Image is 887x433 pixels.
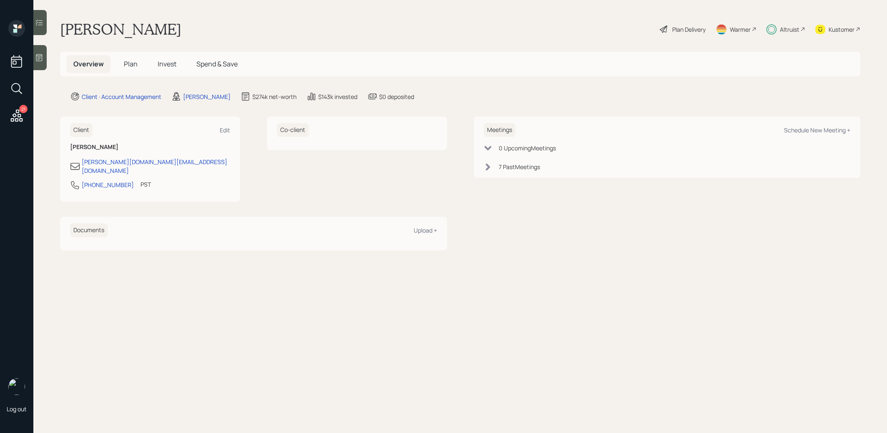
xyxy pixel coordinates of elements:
[70,123,93,137] h6: Client
[730,25,751,34] div: Warmer
[196,59,238,68] span: Spend & Save
[82,157,230,175] div: [PERSON_NAME][DOMAIN_NAME][EMAIL_ADDRESS][DOMAIN_NAME]
[414,226,437,234] div: Upload +
[220,126,230,134] div: Edit
[60,20,181,38] h1: [PERSON_NAME]
[124,59,138,68] span: Plan
[499,162,540,171] div: 7 Past Meeting s
[277,123,309,137] h6: Co-client
[318,92,357,101] div: $143k invested
[70,144,230,151] h6: [PERSON_NAME]
[82,180,134,189] div: [PHONE_NUMBER]
[70,223,108,237] h6: Documents
[829,25,854,34] div: Kustomer
[672,25,706,34] div: Plan Delivery
[780,25,799,34] div: Altruist
[183,92,231,101] div: [PERSON_NAME]
[784,126,850,134] div: Schedule New Meeting +
[252,92,297,101] div: $274k net-worth
[379,92,414,101] div: $0 deposited
[499,144,556,152] div: 0 Upcoming Meeting s
[141,180,151,189] div: PST
[484,123,515,137] h6: Meetings
[73,59,104,68] span: Overview
[8,378,25,395] img: treva-nostdahl-headshot.png
[19,105,28,113] div: 21
[82,92,161,101] div: Client · Account Management
[7,405,27,413] div: Log out
[158,59,176,68] span: Invest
